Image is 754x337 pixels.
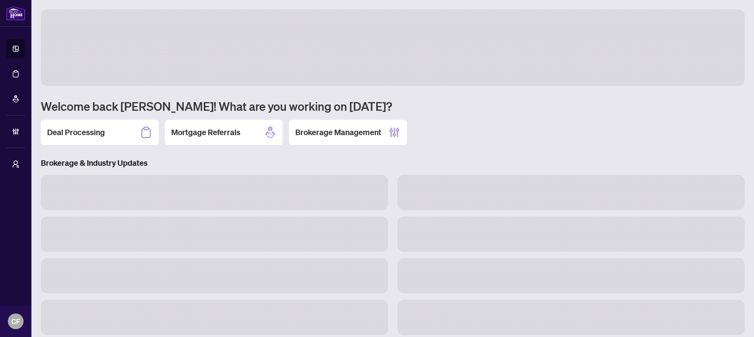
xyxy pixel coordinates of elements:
[12,160,20,168] span: user-switch
[41,99,745,114] h1: Welcome back [PERSON_NAME]! What are you working on [DATE]?
[6,6,25,20] img: logo
[47,127,105,138] h2: Deal Processing
[11,316,20,327] span: CF
[295,127,381,138] h2: Brokerage Management
[41,158,745,168] h3: Brokerage & Industry Updates
[171,127,240,138] h2: Mortgage Referrals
